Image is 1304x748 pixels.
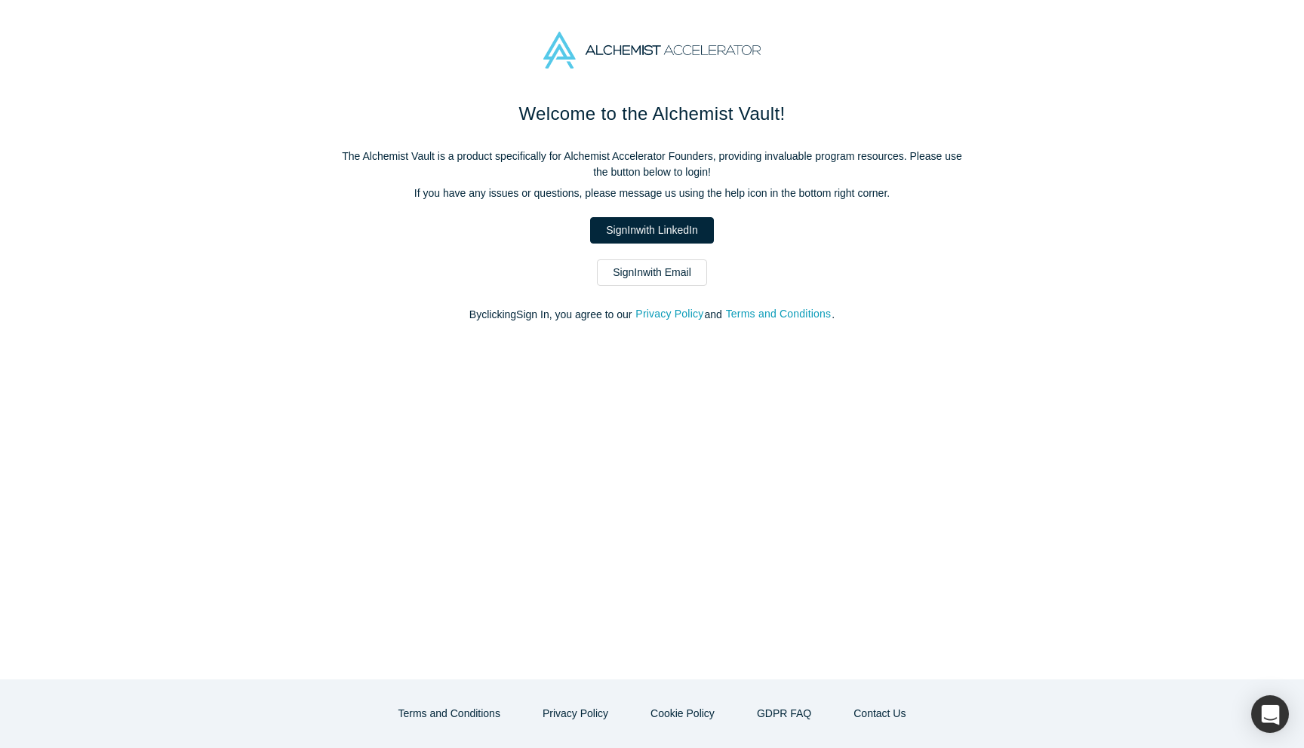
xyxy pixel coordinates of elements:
a: SignInwith LinkedIn [590,217,713,244]
p: The Alchemist Vault is a product specifically for Alchemist Accelerator Founders, providing inval... [335,149,969,180]
h1: Welcome to the Alchemist Vault! [335,100,969,127]
button: Privacy Policy [635,305,704,323]
button: Terms and Conditions [383,700,516,727]
a: SignInwith Email [597,259,707,286]
button: Privacy Policy [527,700,624,727]
button: Terms and Conditions [725,305,832,323]
button: Cookie Policy [635,700,730,727]
a: GDPR FAQ [741,700,827,727]
p: If you have any issues or questions, please message us using the help icon in the bottom right co... [335,185,969,201]
button: Contact Us [838,700,921,727]
img: Alchemist Accelerator Logo [543,32,761,69]
p: By clicking Sign In , you agree to our and . [335,307,969,323]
